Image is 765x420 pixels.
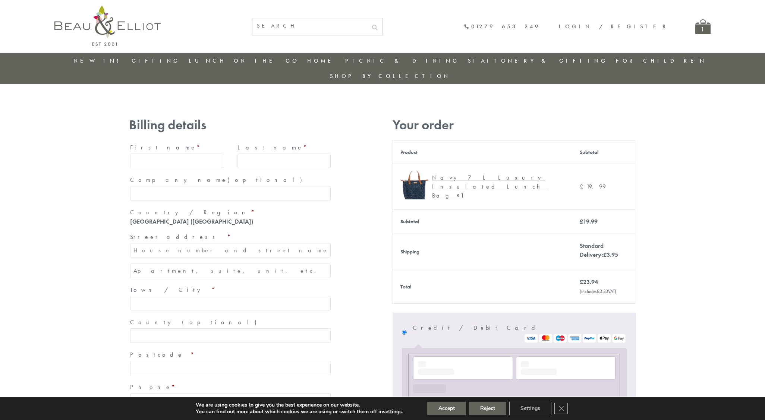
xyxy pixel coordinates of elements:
label: Credit / Debit Card [413,322,626,343]
a: Lunch On The Go [189,57,299,64]
label: Standard Delivery: [580,242,618,259]
h3: Your order [393,117,636,133]
a: Login / Register [559,23,669,30]
bdi: 19.99 [580,218,598,225]
label: First name [130,142,223,154]
p: You can find out more about which cookies we are using or switch them off in . [196,408,403,415]
bdi: 3.95 [603,251,618,259]
label: Street address [130,231,331,243]
bdi: 19.99 [580,183,606,190]
img: Navy 7L Luxury Insulated Lunch Bag [400,171,428,199]
label: Postcode [130,349,331,361]
span: £ [580,183,586,190]
div: Navy 7L Luxury Insulated Lunch Bag [432,173,559,200]
th: Product [393,140,572,164]
h3: Billing details [129,117,332,133]
button: Settings [509,402,551,415]
strong: × 1 [456,192,464,199]
th: Shipping [393,234,572,270]
button: Reject [469,402,506,415]
label: Company name [130,174,331,186]
span: 3.33 [597,288,608,294]
th: Total [393,270,572,303]
a: Picnic & Dining [345,57,459,64]
input: SEARCH [252,18,367,34]
span: £ [580,278,583,286]
span: £ [603,251,607,259]
small: (includes VAT) [580,288,616,294]
label: Country / Region [130,206,331,218]
input: House number and street name [130,243,331,258]
a: New in! [73,57,123,64]
label: Town / City [130,284,331,296]
button: settings [383,408,402,415]
bdi: 23.94 [580,278,598,286]
a: Home [307,57,337,64]
span: (optional) [182,318,261,326]
a: Stationery & Gifting [468,57,608,64]
input: Apartment, suite, unit, etc. (optional) [130,263,331,278]
th: Subtotal [393,209,572,234]
label: Phone [130,381,331,393]
span: £ [597,288,599,294]
a: 1 [695,19,711,34]
strong: [GEOGRAPHIC_DATA] ([GEOGRAPHIC_DATA]) [130,218,253,225]
button: Accept [427,402,466,415]
img: logo [54,6,161,46]
a: Gifting [132,57,180,64]
span: (optional) [227,176,306,184]
p: We are using cookies to give you the best experience on our website. [196,402,403,408]
a: For Children [616,57,706,64]
a: Shop by collection [330,72,450,80]
label: County [130,316,331,328]
a: Navy 7L Luxury Insulated Lunch Bag Navy 7L Luxury Insulated Lunch Bag× 1 [400,171,565,202]
label: Last name [237,142,331,154]
button: Close GDPR Cookie Banner [554,403,568,414]
a: 01279 653 249 [464,23,540,30]
th: Subtotal [572,140,636,164]
img: Stripe [524,334,626,343]
span: £ [580,218,583,225]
